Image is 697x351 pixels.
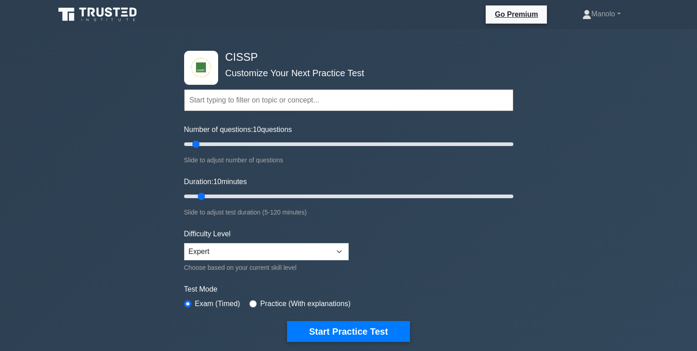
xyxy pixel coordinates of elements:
div: Slide to adjust number of questions [184,155,513,166]
div: Slide to adjust test duration (5-120 minutes) [184,207,513,218]
label: Difficulty Level [184,229,231,239]
label: Practice (With explanations) [260,298,351,309]
label: Duration: minutes [184,176,247,187]
span: 10 [213,178,221,185]
span: 10 [253,126,261,133]
label: Number of questions: questions [184,124,292,135]
h4: CISSP [222,51,469,64]
label: Exam (Timed) [195,298,240,309]
input: Start typing to filter on topic or concept... [184,89,513,111]
button: Start Practice Test [287,321,409,342]
a: Manolo [561,5,643,23]
label: Test Mode [184,284,513,295]
a: Go Premium [489,9,543,20]
div: Choose based on your current skill level [184,262,349,273]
